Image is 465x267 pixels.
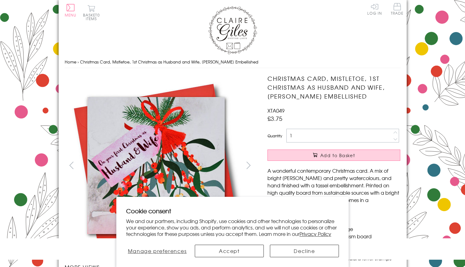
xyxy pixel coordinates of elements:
p: A wonderful contemporary Christmas card. A mix of bright [PERSON_NAME] and pretty watercolours, a... [267,167,400,211]
span: Manage preferences [128,247,187,254]
nav: breadcrumbs [65,56,401,68]
h2: Cookie consent [126,207,339,215]
button: Manage preferences [126,245,189,257]
a: Log In [367,3,382,15]
h1: Christmas Card, Mistletoe, 1st Christmas as Husband and Wife, [PERSON_NAME] Embellished [267,74,400,100]
button: next [242,158,255,172]
span: › [78,59,79,65]
span: Menu [65,12,77,18]
span: Trade [391,3,404,15]
button: Add to Basket [267,150,400,161]
img: Christmas Card, Mistletoe, 1st Christmas as Husband and Wife, Tassel Embellished [64,74,248,257]
button: Decline [270,245,339,257]
label: Quantity [267,133,282,139]
a: Home [65,59,76,65]
img: Christmas Card, Mistletoe, 1st Christmas as Husband and Wife, Tassel Embellished [255,74,438,257]
a: Trade [391,3,404,16]
button: Menu [65,4,77,17]
p: We and our partners, including Shopify, use cookies and other technologies to personalize your ex... [126,218,339,237]
button: Accept [195,245,264,257]
button: prev [65,158,78,172]
span: £3.75 [267,114,282,123]
a: Privacy Policy [300,230,331,237]
span: 0 items [86,12,100,21]
span: Christmas Card, Mistletoe, 1st Christmas as Husband and Wife, [PERSON_NAME] Embellished [80,59,258,65]
span: Add to Basket [320,152,355,158]
img: Claire Giles Greetings Cards [208,6,257,54]
button: Basket0 items [83,5,100,20]
span: XTA049 [267,107,285,114]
